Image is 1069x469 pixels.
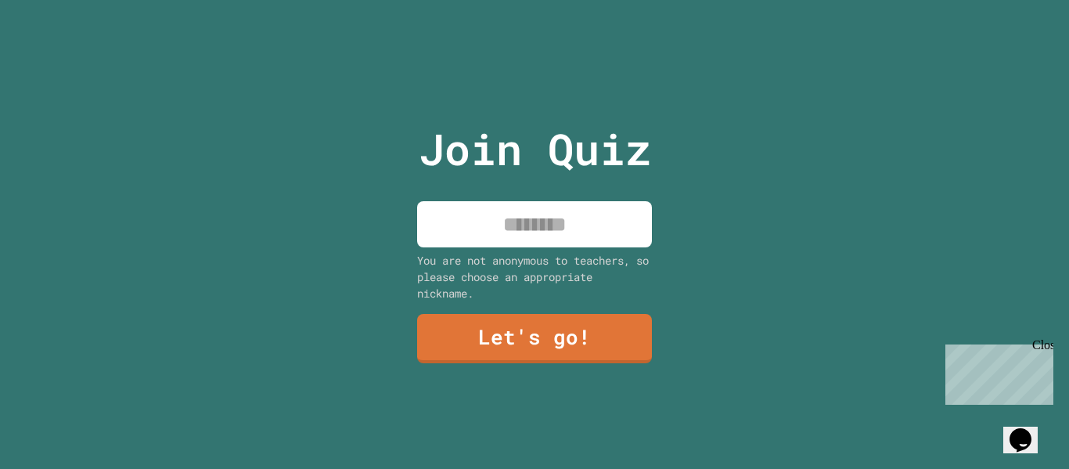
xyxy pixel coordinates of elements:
p: Join Quiz [419,117,651,182]
div: You are not anonymous to teachers, so please choose an appropriate nickname. [417,252,652,301]
iframe: chat widget [939,338,1053,405]
iframe: chat widget [1003,406,1053,453]
a: Let's go! [417,314,652,363]
div: Chat with us now!Close [6,6,108,99]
